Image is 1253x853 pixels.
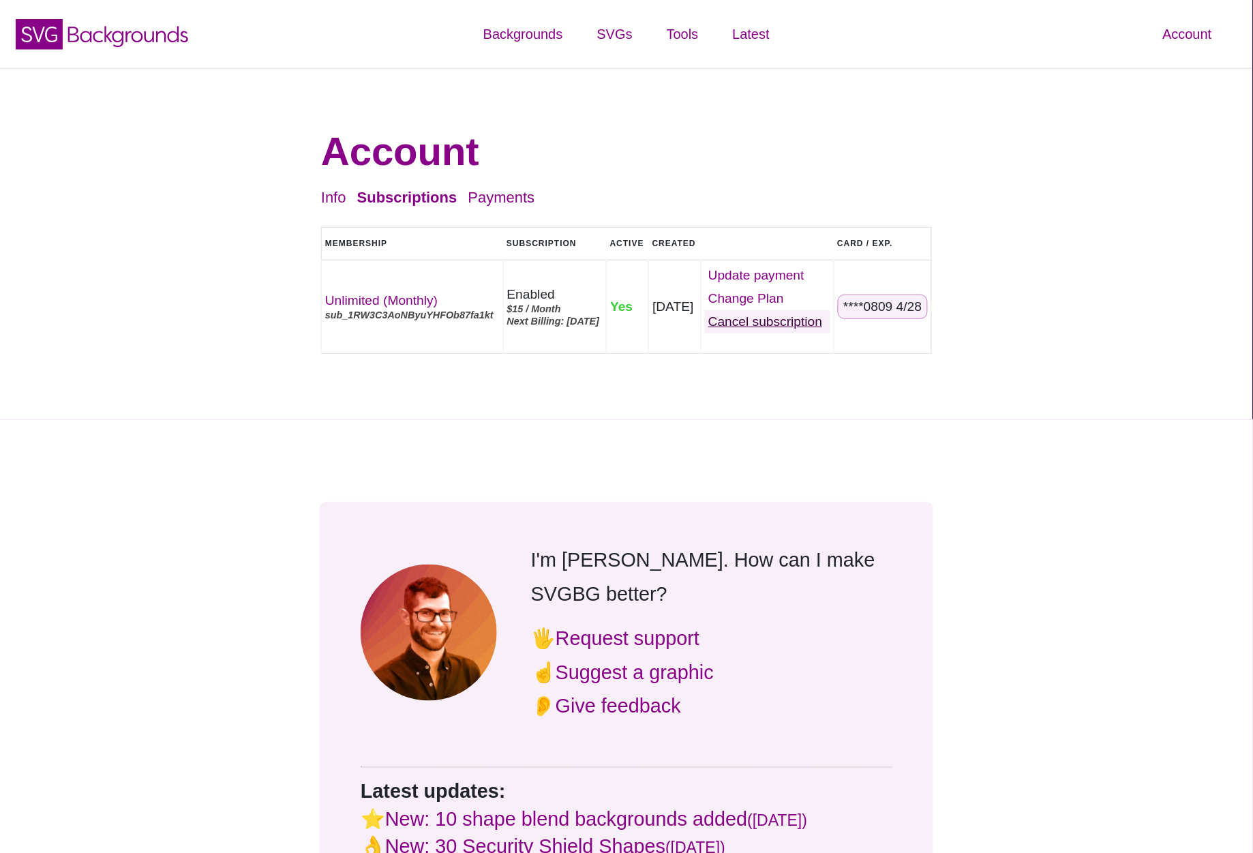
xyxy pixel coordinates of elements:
[321,189,346,206] a: Info
[580,14,650,55] a: SVGs
[321,128,932,175] h1: Account
[466,14,580,55] a: Backgrounds
[1146,14,1229,55] a: Account
[649,227,701,260] th: Created
[507,286,603,303] div: Enabled
[531,689,892,723] p: 👂
[507,303,603,315] div: $15 / Month
[322,227,504,260] th: Membership
[705,287,830,310] a: Change Plan
[607,227,649,260] th: Active
[705,264,830,350] div: ‌
[361,806,892,833] p: ⭐
[705,310,830,333] a: Cancel
[556,695,681,717] a: Give feedback
[531,655,892,689] p: ☝
[361,565,497,701] img: Matt Visiwig Headshot
[325,309,500,321] div: sub_1RW3C3AoNByuYHFOb87fa1kt
[531,621,892,655] p: 🖐
[556,627,699,649] a: Request support
[357,189,457,206] a: Subscriptions
[652,299,697,315] div: [DATE]
[503,227,607,260] th: Subscription
[748,812,808,830] small: ([DATE])
[705,264,830,287] a: Update
[716,14,787,55] a: Latest
[325,293,438,308] a: Unlimited (Monthly)
[531,543,892,611] p: I'm [PERSON_NAME]. How can I make SVGBG better?
[507,315,603,327] div: Next Billing: [DATE]
[650,14,716,55] a: Tools
[361,781,506,803] strong: Latest updates:
[834,227,931,260] th: Card / Exp.
[610,299,633,314] span: Yes
[468,189,535,206] a: Payments
[385,809,807,830] a: New: 10 shape blend backgrounds added([DATE])
[556,661,714,683] a: Suggest a graphic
